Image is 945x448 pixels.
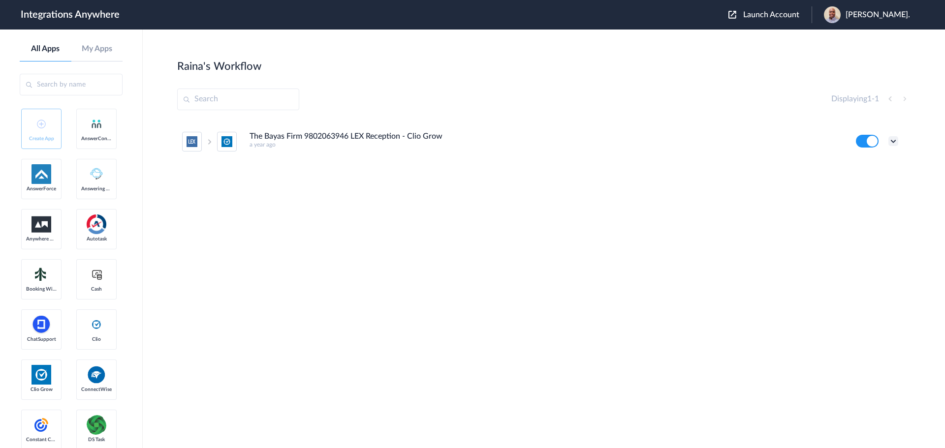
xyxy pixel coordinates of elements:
[728,10,812,20] button: Launch Account
[81,136,112,142] span: AnswerConnect
[831,94,879,104] h4: Displaying -
[20,74,123,95] input: Search by name
[177,89,299,110] input: Search
[177,60,261,73] h2: Raina's Workflow
[250,132,442,141] h4: The Bayas Firm 9802063946 LEX Reception - Clio Grow
[824,6,841,23] img: work-pic.jpg
[31,415,51,435] img: constant-contact.svg
[250,141,843,148] h5: a year ago
[26,336,57,342] span: ChatSupport
[31,365,51,385] img: Clio.jpg
[81,286,112,292] span: Cash
[26,186,57,192] span: AnswerForce
[81,186,112,192] span: Answering Service
[26,286,57,292] span: Booking Widget
[87,415,106,435] img: distributedSource.png
[37,119,46,128] img: add-icon.svg
[31,315,51,334] img: chatsupport-icon.svg
[31,266,51,283] img: Setmore_Logo.svg
[87,164,106,184] img: Answering_service.png
[81,437,112,443] span: DS Task
[31,164,51,184] img: af-app-logo.svg
[87,365,106,384] img: connectwise.png
[743,11,799,19] span: Launch Account
[91,118,102,130] img: answerconnect-logo.svg
[21,9,120,21] h1: Integrations Anywhere
[26,236,57,242] span: Anywhere Works
[26,437,57,443] span: Constant Contact
[875,95,879,103] span: 1
[81,236,112,242] span: Autotask
[867,95,872,103] span: 1
[26,136,57,142] span: Create App
[91,269,103,280] img: cash-logo.svg
[91,319,102,330] img: clio-logo.svg
[87,214,106,234] img: autotask.png
[20,44,71,54] a: All Apps
[846,10,910,20] span: [PERSON_NAME].
[26,387,57,392] span: Clio Grow
[31,216,51,233] img: aww.png
[81,387,112,392] span: ConnectWise
[728,11,736,19] img: launch-acct-icon.svg
[81,336,112,342] span: Clio
[71,44,123,54] a: My Apps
